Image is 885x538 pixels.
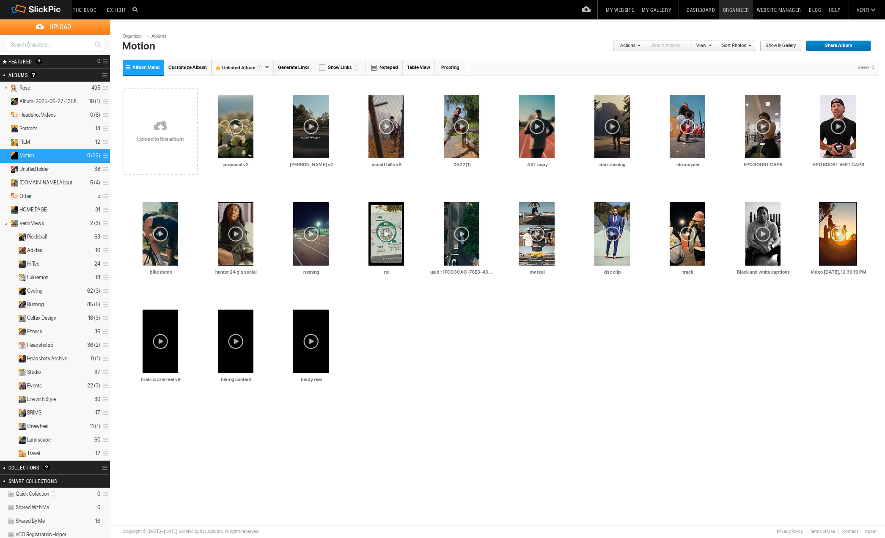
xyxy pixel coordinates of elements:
a: Expand [1,179,9,186]
span: Hi Tec [27,261,39,267]
a: Terms of Use [806,529,838,534]
span: Headshot Videos [19,112,56,118]
span: Upload [10,19,110,34]
input: EPO BOOST CAPS [731,161,795,168]
ins: Private Album [7,166,19,173]
ins: Unlisted Album [7,152,19,159]
a: About [861,529,877,534]
span: Motion [19,152,34,159]
a: Expand [8,272,16,278]
a: Expand [1,139,9,145]
a: Proofing [435,60,466,75]
a: Expand [8,448,16,454]
ins: Public Album [7,139,19,146]
input: dani running [580,161,645,168]
span: Onewheel [27,423,48,430]
h2: Albums [8,69,80,82]
span: Events [27,382,42,389]
ins: Unlisted Album [15,288,26,295]
ins: Unlisted Album [7,125,19,132]
ins: Unlisted Album [15,342,26,349]
a: Expand [8,380,16,387]
input: trials sizzle reel v9 [129,376,193,383]
span: VentiViews.com About [19,179,72,186]
span: Landscape [27,436,51,443]
a: Expand [1,193,9,199]
span: Untitled folder [19,166,49,173]
ins: Unlisted Album [7,206,19,214]
a: Expand [8,231,16,238]
span: Album-2025-06-27-1358 [19,98,77,105]
a: Notepad [366,60,403,75]
a: Expand [8,326,16,332]
h2: Smart Collections [8,475,80,487]
img: ico_album_coll.png [7,518,15,525]
ins: Unlisted Album [7,112,19,119]
img: ico_album_coll.png [7,504,15,511]
a: Expand [8,394,16,400]
input: ascott hills v6 [355,161,419,168]
span: Cycling [27,288,43,294]
a: Expand [8,285,16,292]
a: Generate Links [274,60,314,75]
input: rei [355,268,419,276]
input: ART copy [505,161,569,168]
ins: Unlisted Album [15,247,26,254]
a: View [690,41,712,52]
span: Fitness [27,328,42,335]
a: Expand [1,206,9,213]
input: dsc clip [580,268,645,276]
span: Adidas [27,247,42,254]
span: Headshots Archive [27,355,67,362]
a: Expand [8,340,16,346]
span: Quick Collection [16,491,58,497]
span: Life with Style [27,396,56,403]
a: Show in Gallery [760,41,802,52]
input: slo mo pier [656,161,720,168]
input: eldo v2 [279,161,344,168]
ins: Unlisted Album [15,396,26,403]
a: Collapse [1,152,9,159]
span: FILM [19,139,30,145]
ins: Unlisted Album [7,179,19,187]
span: Customize Album [168,65,207,70]
span: eCO Registration Helper [16,531,66,538]
input: baldy reel [279,376,344,383]
input: track [656,268,720,276]
ins: Unlisted Album [7,85,19,92]
input: Search Organizer... [4,38,106,52]
span: Pickleball [27,233,47,240]
a: Expand [8,245,16,251]
ins: Private Album [7,193,19,200]
input: proposal v2 [204,161,268,168]
ins: Unlisted Album [15,423,26,430]
span: Venti Views [19,220,44,227]
a: Expand [8,258,16,265]
span: Colfax Design [27,315,56,321]
ins: Unlisted Album [15,382,26,390]
span: Travel [27,450,40,457]
ins: Unlisted Album [15,328,26,335]
input: uuid=1FCC3CAC-76E3-43DB-8543-44F8EC321C6B&library=1&type=3&mode=1&loc=true∩=true [430,268,494,276]
a: Expand [8,434,16,441]
font: Unlisted Album [212,65,265,71]
a: Contact [838,529,861,534]
a: Expand [1,166,9,172]
input: hunter 24 q's social [204,268,268,276]
span: Shared By Me [16,518,45,524]
ins: Unlisted Album [7,220,19,227]
a: Expand [8,367,16,373]
input: Video Feb 15 2024, 12 39 19 PM [806,268,871,276]
a: Expand [1,98,9,104]
input: bike demo [129,268,193,276]
input: biking content [204,376,268,383]
ins: Unlisted Album [15,409,26,417]
span: FEATURED [6,58,32,65]
ins: Unlisted Album [15,274,26,281]
a: Expand [8,407,16,414]
a: Collection Options [102,462,110,474]
input: ow reel [505,268,569,276]
input: Search photos on SlickPic... [131,4,141,14]
a: Search [90,37,105,52]
ins: Unlisted Album [15,301,26,308]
